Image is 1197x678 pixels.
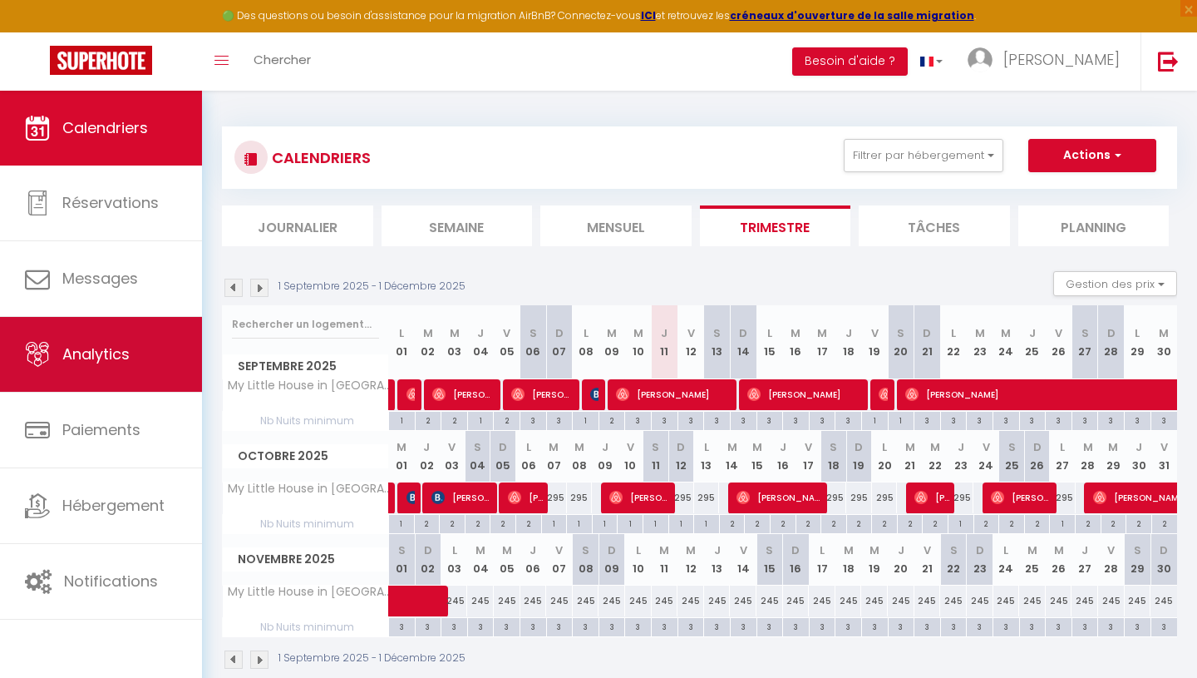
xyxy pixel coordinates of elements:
[958,439,964,455] abbr: J
[817,325,827,341] abbr: M
[747,379,863,410] span: [PERSON_NAME]
[951,325,956,341] abbr: L
[399,325,404,341] abbr: L
[1151,431,1177,482] th: 31
[948,515,973,531] div: 1
[766,542,773,558] abbr: S
[1125,534,1151,585] th: 29
[756,534,783,585] th: 15
[222,205,373,246] li: Journalier
[397,439,406,455] abbr: M
[940,534,967,585] th: 22
[796,431,821,482] th: 17
[1125,305,1151,379] th: 29
[467,534,494,585] th: 04
[955,32,1140,91] a: ... [PERSON_NAME]
[62,419,140,440] span: Paiements
[948,431,974,482] th: 23
[1126,603,1185,666] iframe: Chat
[465,431,490,482] th: 04
[567,515,592,531] div: 1
[914,482,950,513] span: [PERSON_NAME]
[1081,325,1089,341] abbr: S
[704,439,709,455] abbr: L
[1025,515,1050,531] div: 2
[861,534,888,585] th: 19
[973,431,999,482] th: 24
[592,431,618,482] th: 09
[1029,325,1036,341] abbr: J
[573,305,599,379] th: 08
[450,325,460,341] abbr: M
[888,534,914,585] th: 20
[440,431,465,482] th: 03
[1126,515,1151,531] div: 2
[1019,305,1046,379] th: 25
[872,515,897,531] div: 2
[835,534,862,585] th: 18
[441,412,467,428] div: 2
[599,412,625,428] div: 2
[730,8,974,22] strong: créneaux d'ouverture de la salle migration
[278,279,465,294] p: 1 Septembre 2025 - 1 Décembre 2025
[948,483,974,513] div: 295
[546,534,573,585] th: 07
[1150,305,1177,379] th: 30
[633,325,643,341] abbr: M
[643,515,668,531] div: 1
[1024,431,1050,482] th: 26
[669,515,694,531] div: 1
[923,515,948,531] div: 2
[821,483,847,513] div: 295
[530,325,537,341] abbr: S
[268,139,371,176] h3: CALENDRIERS
[62,117,148,138] span: Calendriers
[846,483,872,513] div: 295
[1076,431,1101,482] th: 28
[1071,305,1098,379] th: 27
[62,268,138,289] span: Messages
[225,379,392,392] span: My Little House in [GEOGRAPHIC_DATA] * Hypercentre * Climatisé
[598,305,625,379] th: 09
[897,325,904,341] abbr: S
[1107,325,1116,341] abbr: D
[1083,439,1093,455] abbr: M
[520,305,547,379] th: 06
[1033,439,1042,455] abbr: D
[389,515,414,531] div: 1
[872,431,898,482] th: 20
[835,305,862,379] th: 18
[967,412,993,428] div: 3
[503,325,510,341] abbr: V
[974,515,999,531] div: 2
[618,515,643,531] div: 1
[389,412,415,428] div: 1
[694,515,719,531] div: 1
[62,495,165,516] span: Hébergement
[991,482,1053,513] span: [PERSON_NAME]
[555,325,564,341] abbr: D
[983,439,990,455] abbr: V
[1046,305,1072,379] th: 26
[423,439,430,455] abbr: J
[846,431,872,482] th: 19
[830,439,837,455] abbr: S
[494,412,520,428] div: 2
[745,431,771,482] th: 15
[515,431,541,482] th: 06
[415,534,441,585] th: 02
[1001,325,1011,341] abbr: M
[1108,439,1118,455] abbr: M
[641,8,656,22] a: ICI
[520,412,546,428] div: 3
[687,325,695,341] abbr: V
[567,431,593,482] th: 08
[1072,412,1098,428] div: 3
[223,515,388,533] span: Nb Nuits minimum
[767,325,772,341] abbr: L
[499,439,507,455] abbr: D
[809,305,835,379] th: 17
[757,412,783,428] div: 3
[993,412,1019,428] div: 3
[730,305,756,379] th: 14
